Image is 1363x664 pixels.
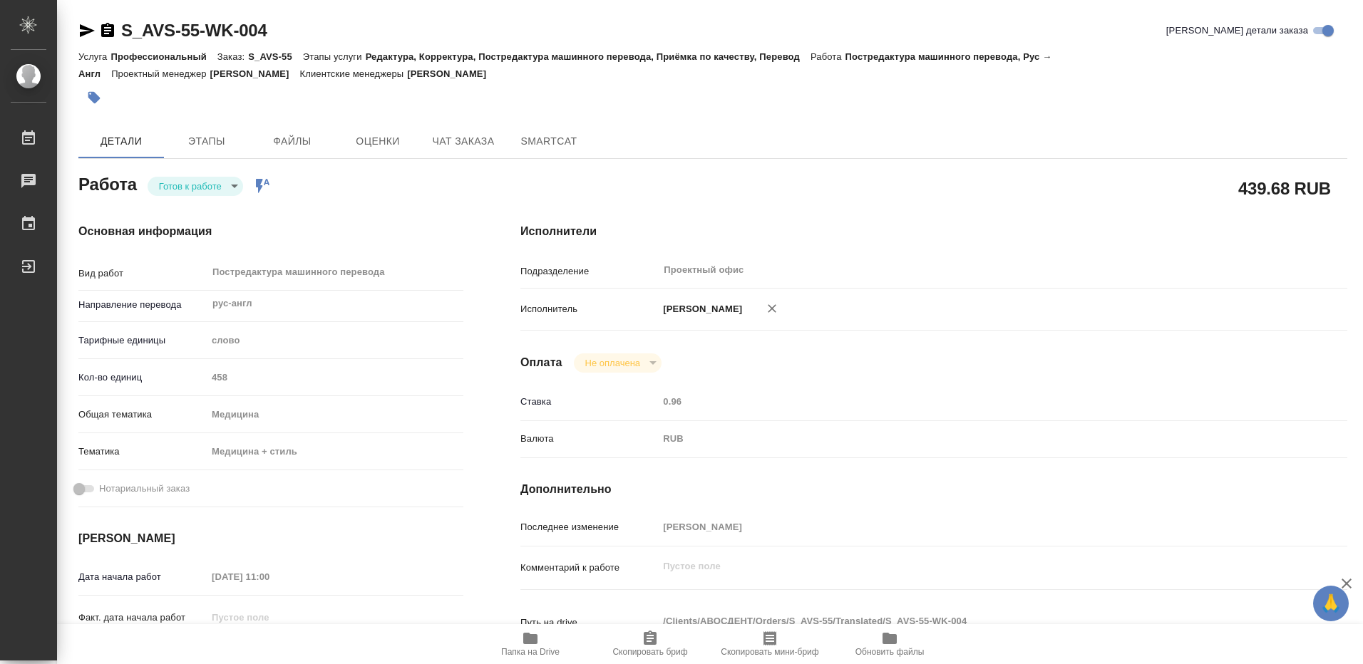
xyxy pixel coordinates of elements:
[78,82,110,113] button: Добавить тэг
[78,333,207,348] p: Тарифные единицы
[217,51,248,62] p: Заказ:
[207,403,463,427] div: Медицина
[78,408,207,422] p: Общая тематика
[612,647,687,657] span: Скопировать бриф
[658,609,1278,633] textarea: /Clients/АВОСДЕНТ/Orders/S_AVS-55/Translated/S_AVS-55-WK-004
[429,133,498,150] span: Чат заказа
[207,328,463,353] div: слово
[207,566,331,587] input: Пустое поле
[78,445,207,459] p: Тематика
[258,133,326,150] span: Файлы
[155,180,226,192] button: Готов к работе
[78,570,207,584] p: Дата начала работ
[581,357,644,369] button: Не оплачена
[248,51,303,62] p: S_AVS-55
[658,427,1278,451] div: RUB
[111,68,210,79] p: Проектный менеджер
[658,517,1278,537] input: Пустое поле
[1166,24,1308,38] span: [PERSON_NAME] детали заказа
[501,647,560,657] span: Папка на Drive
[207,440,463,464] div: Медицина + стиль
[1313,586,1349,621] button: 🙏
[520,481,1347,498] h4: Дополнительно
[574,353,662,373] div: Готов к работе
[811,51,845,62] p: Работа
[207,367,463,388] input: Пустое поле
[303,51,366,62] p: Этапы услуги
[110,51,217,62] p: Профессиональный
[99,22,116,39] button: Скопировать ссылку
[520,520,658,534] p: Последнее изменение
[407,68,497,79] p: [PERSON_NAME]
[520,302,658,316] p: Исполнитель
[520,395,658,409] p: Ставка
[87,133,155,150] span: Детали
[173,133,241,150] span: Этапы
[1238,176,1331,200] h2: 439.68 RUB
[148,177,243,196] div: Готов к работе
[658,391,1278,412] input: Пустое поле
[470,624,590,664] button: Папка на Drive
[344,133,412,150] span: Оценки
[1319,588,1343,618] span: 🙏
[855,647,925,657] span: Обновить файлы
[121,21,267,40] a: S_AVS-55-WK-004
[78,170,137,196] h2: Работа
[520,432,658,446] p: Валюта
[78,223,463,240] h4: Основная информация
[300,68,408,79] p: Клиентские менеджеры
[710,624,830,664] button: Скопировать мини-бриф
[520,616,658,630] p: Путь на drive
[78,530,463,547] h4: [PERSON_NAME]
[78,51,110,62] p: Услуга
[207,607,331,628] input: Пустое поле
[210,68,300,79] p: [PERSON_NAME]
[78,298,207,312] p: Направление перевода
[830,624,950,664] button: Обновить файлы
[520,561,658,575] p: Комментарий к работе
[78,266,207,281] p: Вид работ
[721,647,818,657] span: Скопировать мини-бриф
[366,51,811,62] p: Редактура, Корректура, Постредактура машинного перевода, Приёмка по качеству, Перевод
[520,354,562,371] h4: Оплата
[520,223,1347,240] h4: Исполнители
[590,624,710,664] button: Скопировать бриф
[78,611,207,625] p: Факт. дата начала работ
[78,22,96,39] button: Скопировать ссылку для ЯМессенджера
[99,482,190,496] span: Нотариальный заказ
[658,302,742,316] p: [PERSON_NAME]
[78,370,207,385] p: Кол-во единиц
[756,293,788,324] button: Удалить исполнителя
[520,264,658,279] p: Подразделение
[515,133,583,150] span: SmartCat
